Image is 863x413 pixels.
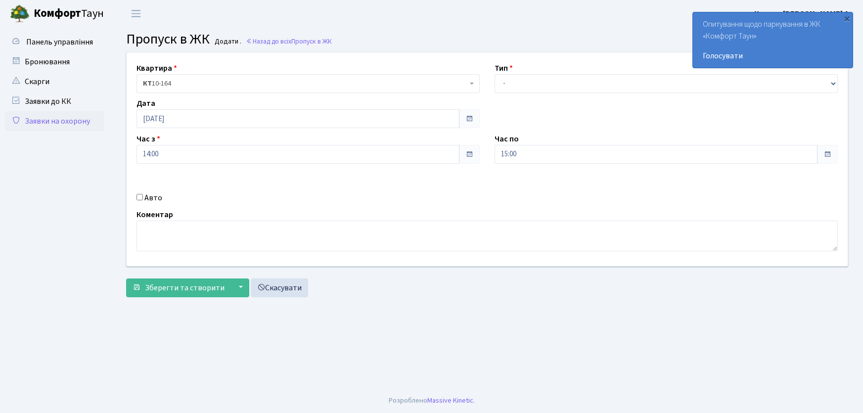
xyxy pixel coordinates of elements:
[703,50,843,62] a: Голосувати
[126,278,231,297] button: Зберегти та створити
[136,62,177,74] label: Квартира
[754,8,851,19] b: Цитрус [PERSON_NAME] А.
[5,72,104,92] a: Скарги
[5,52,104,72] a: Бронювання
[495,62,513,74] label: Тип
[5,92,104,111] a: Заявки до КК
[126,29,210,49] span: Пропуск в ЖК
[124,5,148,22] button: Переключити навігацію
[144,192,162,204] label: Авто
[291,37,332,46] span: Пропуск в ЖК
[389,395,475,406] div: Розроблено .
[10,4,30,24] img: logo.png
[34,5,104,22] span: Таун
[145,282,225,293] span: Зберегти та створити
[842,13,852,23] div: ×
[754,8,851,20] a: Цитрус [PERSON_NAME] А.
[5,111,104,131] a: Заявки на охорону
[495,133,519,145] label: Час по
[251,278,308,297] a: Скасувати
[136,209,173,221] label: Коментар
[34,5,81,21] b: Комфорт
[5,32,104,52] a: Панель управління
[427,395,473,406] a: Massive Kinetic
[136,133,160,145] label: Час з
[136,74,480,93] span: <b>КТ</b>&nbsp;&nbsp;&nbsp;&nbsp;10-164
[143,79,467,89] span: <b>КТ</b>&nbsp;&nbsp;&nbsp;&nbsp;10-164
[26,37,93,47] span: Панель управління
[693,12,853,68] div: Опитування щодо паркування в ЖК «Комфорт Таун»
[213,38,241,46] small: Додати .
[136,97,155,109] label: Дата
[143,79,152,89] b: КТ
[246,37,332,46] a: Назад до всіхПропуск в ЖК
